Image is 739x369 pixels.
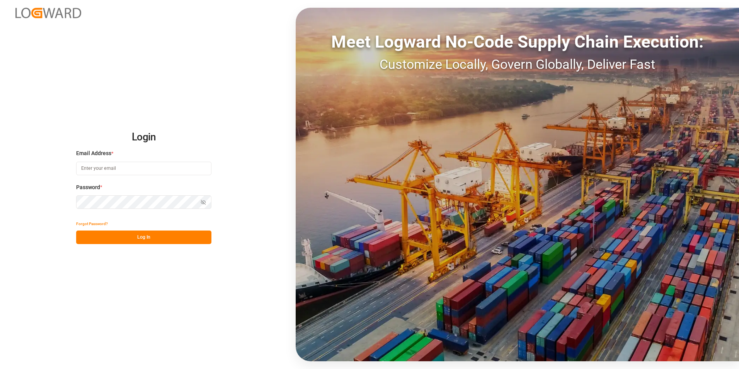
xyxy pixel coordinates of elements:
[76,217,108,231] button: Forgot Password?
[296,55,739,74] div: Customize Locally, Govern Globally, Deliver Fast
[15,8,81,18] img: Logward_new_orange.png
[76,231,211,244] button: Log In
[76,125,211,150] h2: Login
[296,29,739,55] div: Meet Logward No-Code Supply Chain Execution:
[76,183,100,191] span: Password
[76,149,111,157] span: Email Address
[76,162,211,175] input: Enter your email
